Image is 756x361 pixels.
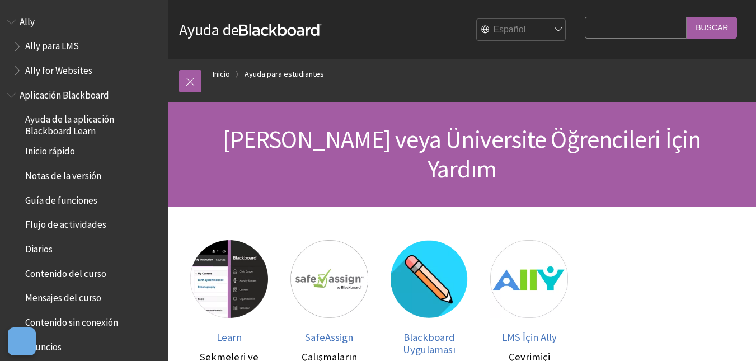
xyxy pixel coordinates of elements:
[477,19,566,41] select: Site Language Selector
[217,331,242,344] span: Learn
[20,86,109,101] span: Aplicación Blackboard
[25,215,106,231] span: Flujo de actividades
[25,37,79,52] span: Ally para LMS
[25,240,53,255] span: Diarios
[490,240,568,318] img: LMS İçin Ally
[25,264,106,279] span: Contenido del curso
[20,12,35,27] span: Ally
[25,289,101,304] span: Mensajes del curso
[223,124,701,184] span: [PERSON_NAME] veya Üniversite Öğrencileri İçin Yardım
[7,12,161,80] nav: Book outline for Anthology Ally Help
[213,67,230,81] a: Inicio
[8,327,36,355] button: Abrir preferencias
[25,313,118,328] span: Contenido sin conexión
[245,67,324,81] a: Ayuda para estudiantes
[305,331,353,344] span: SafeAssign
[403,331,456,356] span: Blackboard Uygulaması
[391,240,468,318] img: Blackboard Uygulaması
[687,17,737,39] input: Buscar
[190,240,268,318] img: Learn
[25,61,92,76] span: Ally for Websites
[25,142,75,157] span: Inicio rápido
[239,24,322,36] strong: Blackboard
[25,337,62,353] span: Anuncios
[25,191,97,206] span: Guía de funciones
[179,20,322,40] a: Ayuda deBlackboard
[502,331,557,344] span: LMS İçin Ally
[25,110,160,137] span: Ayuda de la aplicación Blackboard Learn
[290,240,368,318] img: SafeAssign
[25,166,101,181] span: Notas de la versión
